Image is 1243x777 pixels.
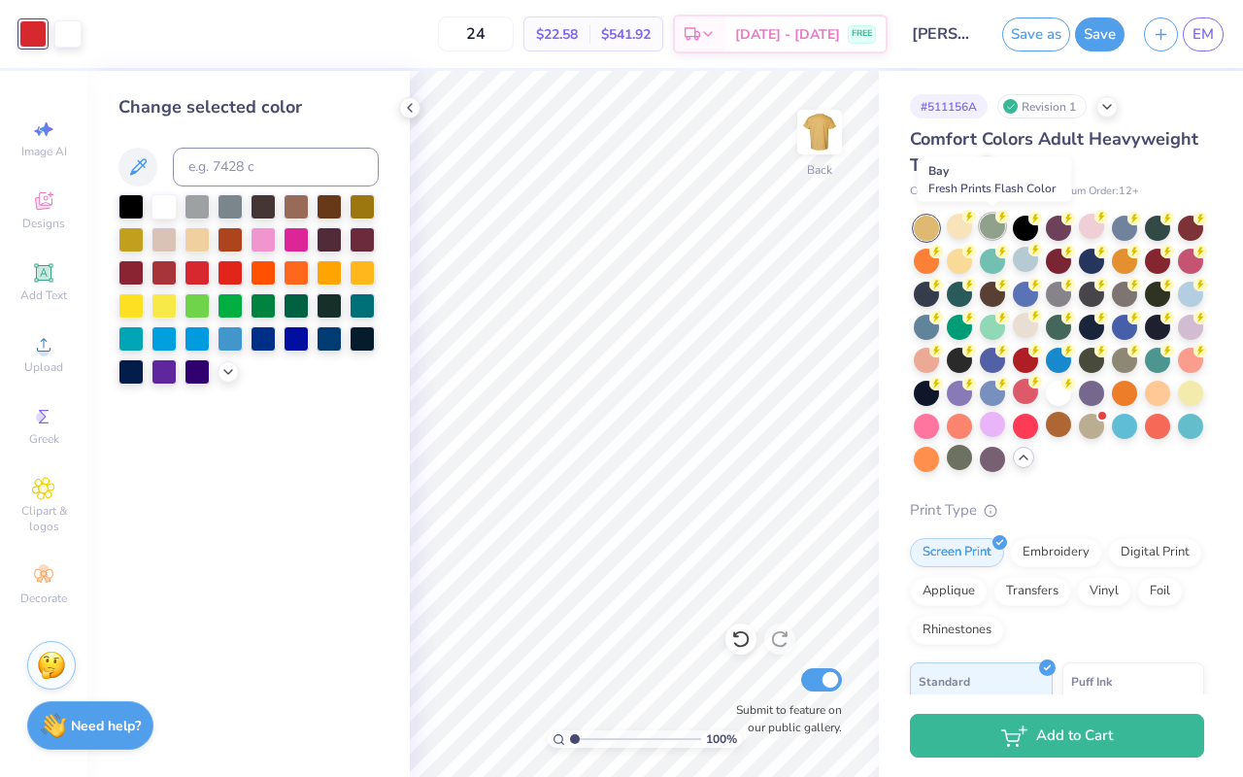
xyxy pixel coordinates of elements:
[910,499,1204,522] div: Print Type
[910,538,1004,567] div: Screen Print
[928,181,1056,196] span: Fresh Prints Flash Color
[24,359,63,375] span: Upload
[918,157,1072,202] div: Bay
[1193,23,1214,46] span: EM
[807,161,832,179] div: Back
[1042,184,1139,200] span: Minimum Order: 12 +
[1137,577,1183,606] div: Foil
[20,287,67,303] span: Add Text
[910,714,1204,758] button: Add to Cart
[1183,17,1224,51] a: EM
[1010,538,1102,567] div: Embroidery
[910,184,982,200] span: Comfort Colors
[1071,671,1112,692] span: Puff Ink
[71,717,141,735] strong: Need help?
[725,701,842,736] label: Submit to feature on our public gallery.
[20,591,67,606] span: Decorate
[910,616,1004,645] div: Rhinestones
[29,431,59,447] span: Greek
[997,94,1087,118] div: Revision 1
[1075,17,1125,51] button: Save
[993,577,1071,606] div: Transfers
[910,577,988,606] div: Applique
[173,148,379,186] input: e.g. 7428 c
[118,94,379,120] div: Change selected color
[897,15,992,53] input: Untitled Design
[735,24,840,45] span: [DATE] - [DATE]
[10,503,78,534] span: Clipart & logos
[852,27,872,41] span: FREE
[1002,17,1070,51] button: Save as
[22,216,65,231] span: Designs
[706,730,737,748] span: 100 %
[1108,538,1202,567] div: Digital Print
[536,24,578,45] span: $22.58
[800,113,839,152] img: Back
[910,127,1198,177] span: Comfort Colors Adult Heavyweight T-Shirt
[21,144,67,159] span: Image AI
[438,17,514,51] input: – –
[910,94,988,118] div: # 511156A
[601,24,651,45] span: $541.92
[919,671,970,692] span: Standard
[1077,577,1131,606] div: Vinyl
